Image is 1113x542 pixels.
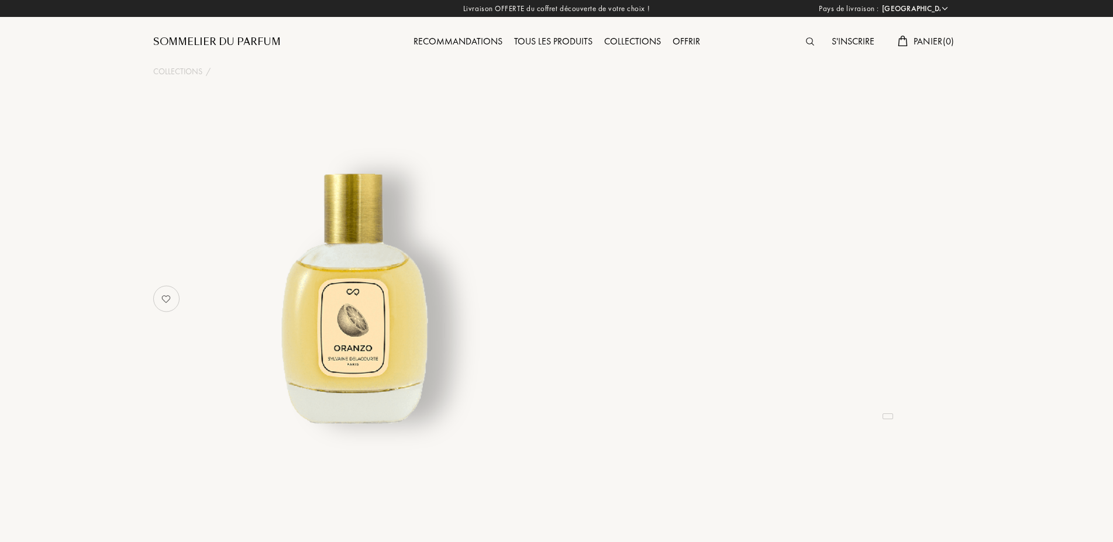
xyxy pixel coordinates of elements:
div: Offrir [667,34,706,50]
a: Sommelier du Parfum [153,35,281,49]
a: Recommandations [408,35,508,47]
a: Offrir [667,35,706,47]
img: cart.svg [898,36,907,46]
div: S'inscrire [826,34,880,50]
a: Collections [153,65,202,78]
img: no_like_p.png [154,287,178,310]
div: Tous les produits [508,34,598,50]
div: Recommandations [408,34,508,50]
div: / [206,65,211,78]
span: Pays de livraison : [819,3,879,15]
span: Panier ( 0 ) [914,35,955,47]
img: undefined undefined [210,149,499,438]
a: Tous les produits [508,35,598,47]
a: Collections [598,35,667,47]
img: search_icn.svg [806,37,814,46]
a: S'inscrire [826,35,880,47]
div: Collections [598,34,667,50]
